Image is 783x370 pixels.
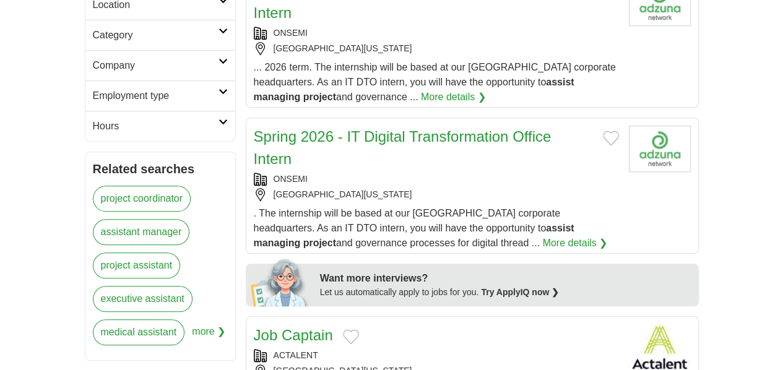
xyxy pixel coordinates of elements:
[546,223,574,233] strong: assist
[546,77,574,87] strong: assist
[254,188,619,201] div: [GEOGRAPHIC_DATA][US_STATE]
[93,252,181,278] a: project assistant
[343,329,359,344] button: Add to favorite jobs
[85,111,235,141] a: Hours
[254,62,616,102] span: ... 2026 term. The internship will be based at our [GEOGRAPHIC_DATA] corporate headquarters. As a...
[93,28,218,43] h2: Category
[192,319,225,353] span: more ❯
[251,257,311,306] img: apply-iq-scientist.png
[254,208,574,248] span: . The internship will be based at our [GEOGRAPHIC_DATA] corporate headquarters. As an IT DTO inte...
[93,319,185,345] a: medical assistant
[320,271,691,286] div: Want more interviews?
[93,186,191,212] a: project coordinator
[274,350,318,360] a: ACTALENT
[85,20,235,50] a: Category
[254,27,619,40] div: ONSEMI
[254,327,333,343] a: Job Captain
[93,286,193,312] a: executive assistant
[93,88,218,103] h2: Employment type
[303,238,336,248] strong: project
[254,128,552,167] a: Spring 2026 - IT Digital Transformation Office Intern
[93,119,218,134] h2: Hours
[481,287,559,297] a: Try ApplyIQ now ❯
[85,50,235,80] a: Company
[93,58,218,73] h2: Company
[542,236,607,251] a: More details ❯
[85,80,235,111] a: Employment type
[254,92,301,102] strong: managing
[93,160,228,178] h2: Related searches
[421,90,486,105] a: More details ❯
[93,219,190,245] a: assistant manager
[603,131,619,145] button: Add to favorite jobs
[254,42,619,55] div: [GEOGRAPHIC_DATA][US_STATE]
[303,92,336,102] strong: project
[320,286,691,299] div: Let us automatically apply to jobs for you.
[629,126,691,172] img: Company logo
[254,238,301,248] strong: managing
[254,173,619,186] div: ONSEMI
